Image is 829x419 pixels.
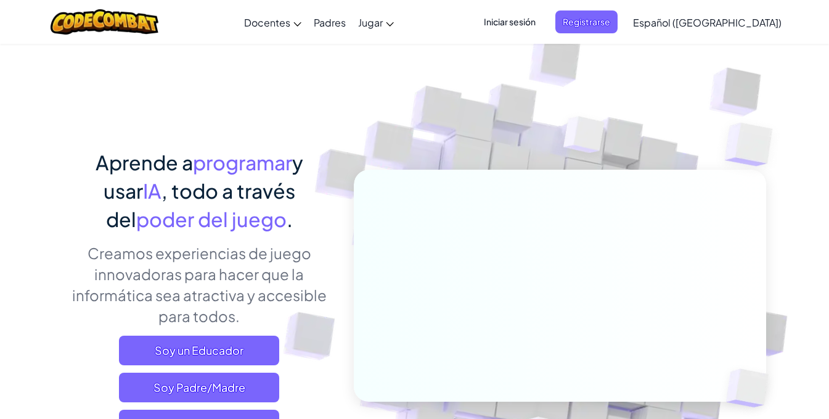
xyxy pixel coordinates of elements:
[627,6,788,39] a: Español ([GEOGRAPHIC_DATA])
[119,373,279,402] a: Soy Padre/Madre
[136,207,287,231] span: poder del juego
[358,16,383,29] span: Jugar
[352,6,400,39] a: Jugar
[287,207,293,231] span: .
[51,9,158,35] img: CodeCombat logo
[308,6,352,39] a: Padres
[540,92,629,184] img: Overlap cubes
[700,93,807,197] img: Overlap cubes
[238,6,308,39] a: Docentes
[555,10,618,33] button: Registrarse
[633,16,782,29] span: Español ([GEOGRAPHIC_DATA])
[476,10,543,33] button: Iniciar sesión
[143,178,161,203] span: IA
[193,150,292,175] span: programar
[119,336,279,365] a: Soy un Educador
[96,150,193,175] span: Aprende a
[63,243,335,326] p: Creamos experiencias de juego innovadoras para hacer que la informática sea atractiva y accesible...
[244,16,290,29] span: Docentes
[106,178,295,231] span: , todo a través del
